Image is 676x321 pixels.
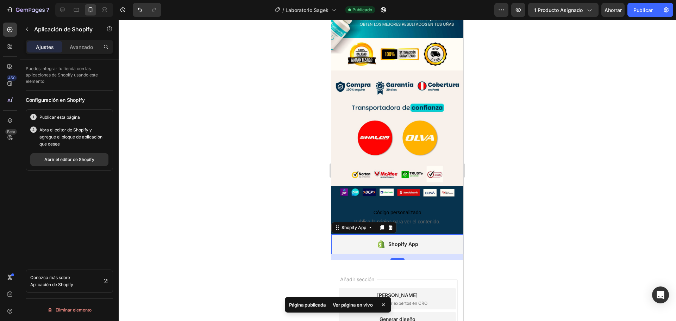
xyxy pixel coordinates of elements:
[56,307,92,313] font: Eliminar elemento
[30,153,108,166] button: Abrir el editor de Shopify
[34,26,93,33] font: Aplicación de Shopify
[352,7,372,12] font: Publicado
[627,3,659,17] button: Publicar
[26,270,113,293] a: Conozca más sobre Aplicación de Shopify
[133,3,161,17] div: Deshacer/Rehacer
[3,3,52,17] button: 7
[652,286,669,303] div: Abrir Intercom Messenger
[30,275,70,280] font: Conozca más sobre
[282,7,284,13] font: /
[46,6,49,13] font: 7
[534,7,583,13] font: 1 producto asignado
[289,302,326,308] font: Página publicada
[331,20,463,321] iframe: Área de diseño
[48,296,84,302] font: Generar diseño
[36,44,54,50] font: Ajustes
[34,25,94,33] p: Aplicación de Shopify
[333,302,373,308] font: Ver página en vivo
[633,7,653,13] font: Publicar
[39,115,80,120] font: Publicar esta página
[30,282,73,287] font: Aplicación de Shopify
[26,304,113,316] button: Eliminar elemento
[26,66,98,84] font: Puedes integrar tu tienda con las aplicaciones de Shopify usando este elemento
[8,75,15,80] font: 450
[7,129,15,134] font: Beta
[26,97,85,103] font: Configuración en Shopify
[286,7,328,13] font: Laboratorio Sagek
[70,44,93,50] font: Avanzado
[39,127,102,147] font: Abra el editor de Shopify y agregue el bloque de aplicación que desee
[528,3,599,17] button: 1 producto asignado
[44,157,94,162] font: Abrir el editor de Shopify
[605,7,622,13] font: Ahorrar
[601,3,625,17] button: Ahorrar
